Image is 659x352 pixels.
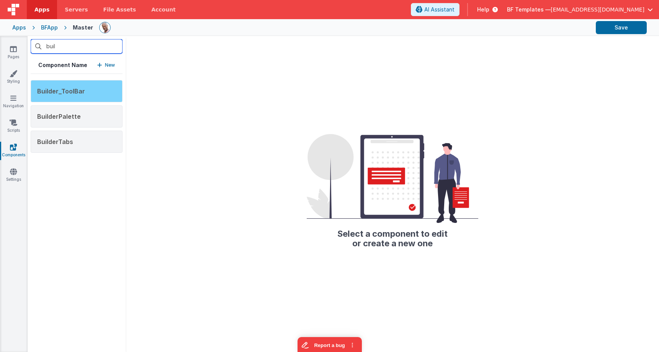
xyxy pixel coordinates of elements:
h5: Component Name [38,61,87,69]
img: 11ac31fe5dc3d0eff3fbbbf7b26fa6e1 [100,22,110,33]
span: File Assets [103,6,136,13]
span: Servers [65,6,88,13]
span: BuilderPalette [37,113,81,120]
span: Builder_ToolBar [37,87,85,95]
span: Help [477,6,489,13]
div: Master [73,24,93,31]
span: Apps [34,6,49,13]
button: BF Templates — [EMAIL_ADDRESS][DOMAIN_NAME] [507,6,653,13]
p: New [105,61,115,69]
button: Save [596,21,647,34]
button: AI Assistant [411,3,460,16]
h2: Select a component to edit or create a new one [307,223,478,247]
span: BuilderTabs [37,138,73,146]
button: New [97,61,115,69]
span: [EMAIL_ADDRESS][DOMAIN_NAME] [551,6,644,13]
input: Search components [31,39,123,54]
div: BFApp [41,24,58,31]
span: BF Templates — [507,6,551,13]
span: AI Assistant [424,6,455,13]
div: Apps [12,24,26,31]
